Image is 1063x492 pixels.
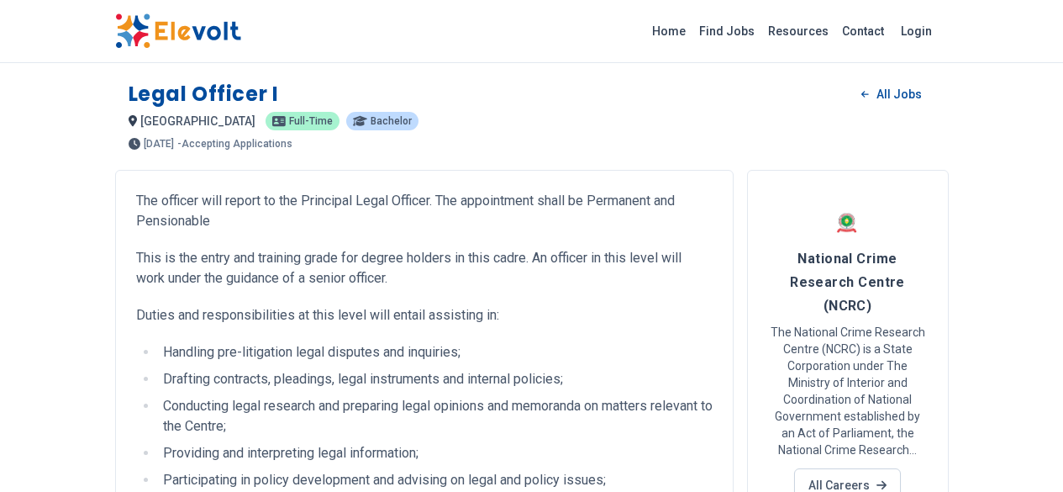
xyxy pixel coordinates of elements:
[158,396,713,436] li: Conducting legal research and preparing legal opinions and memoranda on matters relevant to the C...
[371,116,412,126] span: Bachelor
[136,191,713,231] p: The officer will report to the Principal Legal Officer. The appointment shall be Permanent and Pe...
[158,369,713,389] li: Drafting contracts, pleadings, legal instruments and internal policies;
[140,114,255,128] span: [GEOGRAPHIC_DATA]
[129,81,279,108] h1: Legal Officer I
[891,14,942,48] a: Login
[827,191,869,233] img: National Crime Research Centre (NCRC)
[645,18,692,45] a: Home
[136,305,713,325] p: Duties and responsibilities at this level will entail assisting in:
[158,342,713,362] li: Handling pre-litigation legal disputes and inquiries;
[790,251,905,314] span: National Crime Research Centre (NCRC)
[158,443,713,463] li: Providing and interpreting legal information;
[835,18,891,45] a: Contact
[289,116,333,126] span: Full-time
[158,470,713,490] li: Participating in policy development and advising on legal and policy issues;
[136,248,713,288] p: This is the entry and training grade for degree holders in this cadre. An officer in this level w...
[692,18,761,45] a: Find Jobs
[768,324,928,458] p: The National Crime Research Centre (NCRC) is a State Corporation under The Ministry of Interior a...
[115,13,241,49] img: Elevolt
[761,18,835,45] a: Resources
[144,139,174,149] span: [DATE]
[177,139,292,149] p: - Accepting Applications
[848,82,934,107] a: All Jobs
